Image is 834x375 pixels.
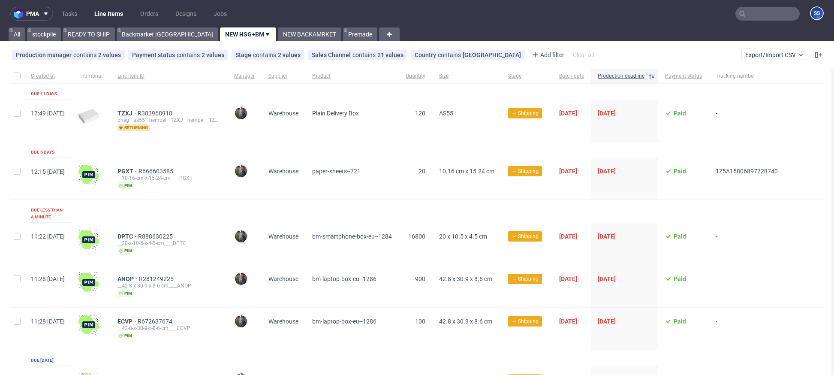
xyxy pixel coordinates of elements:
span: pim [117,290,134,297]
span: 10.16 cm x 15.24 cm [439,168,494,175]
a: ECVP [117,318,138,325]
a: NEW HSG+BM [220,27,276,41]
a: Orders [135,7,163,21]
span: - [716,233,778,254]
div: phsg__as55__hempel__TZXJ__hempel__TZXJ [117,117,220,124]
span: [DATE] [559,168,577,175]
span: 11:22 [DATE] [31,233,65,240]
span: [DATE] [598,318,616,325]
span: Payment status [132,51,177,58]
span: 120 [415,110,425,117]
div: Add filter [528,48,566,62]
img: Maciej Sobola [235,165,247,177]
div: Due 5 days [31,149,54,156]
div: Due less than a minute [31,207,65,221]
span: 42.8 x 30.9 x 8.6 cm [439,318,492,325]
span: Warehouse [268,318,298,325]
div: 2 values [98,51,121,58]
span: bm-smartphone-box-eu--1284 [312,233,392,240]
span: Sales Channel [312,51,352,58]
span: AS55. [439,110,455,117]
span: R281249225 [139,275,175,282]
span: Paid [674,110,686,117]
span: contains [352,51,377,58]
span: R672637674 [138,318,174,325]
div: Due 11 days [31,91,57,97]
span: pim [117,333,134,339]
span: contains [438,51,463,58]
span: 11:28 [DATE] [31,275,65,282]
span: [DATE] [598,275,616,282]
span: Size [439,73,494,80]
span: Paid [674,168,686,175]
span: pim [117,248,134,254]
span: Stage [235,51,253,58]
img: logo [14,9,26,19]
a: Premade [343,27,377,41]
span: 16800 [408,233,425,240]
img: wHgJFi1I6lmhQAAAABJRU5ErkJggg== [78,315,99,335]
button: pma [10,7,53,21]
span: contains [253,51,278,58]
img: Maciej Sobola [235,107,247,119]
span: Batch date [559,73,584,80]
span: Paid [674,318,686,325]
span: Paid [674,275,686,282]
span: Line item ID [117,73,220,80]
a: All [9,27,25,41]
span: pma [26,11,39,17]
img: Maciej Sobola [235,273,247,285]
img: plain-eco-white.f1cb12edca64b5eabf5f.png [78,109,99,124]
div: Clear all [571,49,596,61]
span: contains [177,51,202,58]
span: Warehouse [268,110,298,117]
span: Supplier [268,73,298,80]
a: ANOP [117,275,139,282]
span: bm-laptop-box-eu--1286 [312,318,376,325]
button: Export/Import CSV [741,50,808,60]
span: 20 [419,168,425,175]
span: Production deadline [598,73,644,80]
a: R888630225 [138,233,175,240]
div: [GEOGRAPHIC_DATA] [463,51,521,58]
span: 100 [415,318,425,325]
span: [DATE] [559,318,577,325]
div: __42-8-x-30-9-x-8-6-cm____ANOP [117,282,220,289]
a: NEW BACKAMRKET [278,27,341,41]
a: READY TO SHIP [63,27,115,41]
a: TZXJ [117,110,138,117]
figcaption: SS [811,7,823,19]
span: 12:15 [DATE] [31,168,65,175]
span: 20 x 10.5 x 4.5 cm [439,233,487,240]
div: __20-x-10-5-x-4-5-cm____DPTC [117,240,220,247]
span: [DATE] [559,275,577,282]
img: wHgJFi1I6lmhQAAAABJRU5ErkJggg== [78,272,99,293]
span: [DATE] [598,233,616,240]
span: - [716,110,778,131]
div: __42-8-x-30-9-x-8-6-cm____ECVP [117,325,220,332]
span: paper-sheets--721 [312,168,361,175]
span: Manager [234,73,255,80]
span: Paid [674,233,686,240]
span: Product [312,73,392,80]
a: Designs [170,7,202,21]
span: → Shipping [512,318,539,325]
span: 42.8 x 30.9 x 8.6 cm [439,275,492,282]
div: 2 values [278,51,301,58]
a: DPTC [117,233,138,240]
a: PGXT [117,168,138,175]
span: → Shipping [512,109,539,117]
div: 2 values [202,51,224,58]
span: 11:28 [DATE] [31,318,65,325]
span: → Shipping [512,233,539,240]
a: R383968918 [138,110,174,117]
img: Maciej Sobola [235,230,247,242]
span: Plain Delivery Box [312,110,359,117]
a: R666603585 [138,168,175,175]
